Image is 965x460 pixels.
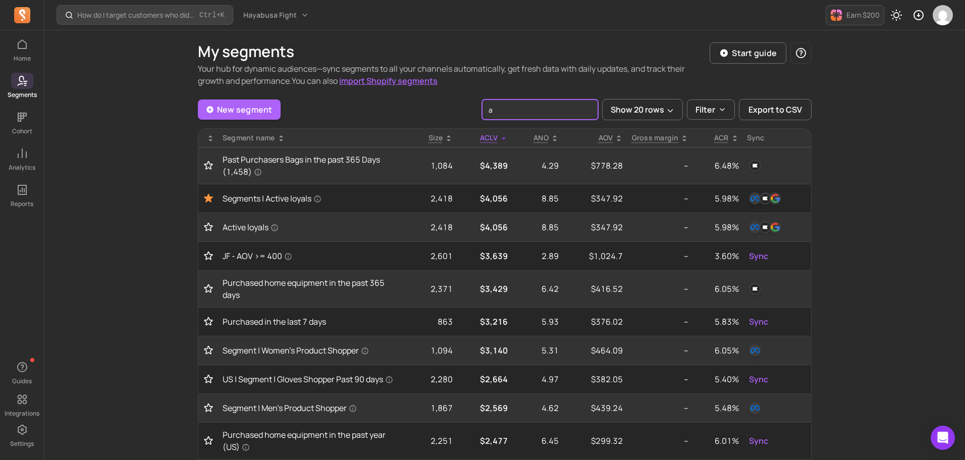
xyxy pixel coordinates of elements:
a: import Shopify segments [339,75,438,86]
img: klaviyo [759,192,771,205]
button: Toggle favorite [202,192,215,205]
button: facebook [747,400,763,416]
p: $4,056 [461,192,508,205]
p: How do I target customers who didn’t open or click a campaign? [77,10,195,20]
p: 5.40% [696,373,738,385]
p: Segments [8,91,37,99]
p: 2,418 [406,221,453,233]
button: Toggle dark mode [886,5,906,25]
p: 2,371 [406,283,453,295]
button: Sync [747,248,770,264]
input: search [482,99,598,120]
kbd: K [221,11,225,19]
kbd: Ctrl [199,10,217,20]
p: 4.29 [516,160,559,172]
span: Sync [749,250,768,262]
p: 6.48% [696,160,738,172]
p: $2,569 [461,402,508,414]
span: Sync [749,435,768,447]
h1: My segments [198,42,710,61]
button: Toggle favorite [202,317,215,327]
p: $382.05 [567,373,623,385]
p: Guides [12,377,32,385]
img: klaviyo [749,283,761,295]
button: facebookklaviyogoogle [747,219,783,235]
button: Sync [747,433,770,449]
p: Cohort [12,127,32,135]
button: Toggle favorite [202,161,215,171]
button: Toggle favorite [202,345,215,355]
span: ACLV [480,133,498,142]
p: $3,429 [461,283,508,295]
p: 4.97 [516,373,559,385]
button: Toggle favorite [202,403,215,413]
p: $3,216 [461,316,508,328]
p: $4,056 [461,221,508,233]
img: facebook [749,402,761,414]
button: Toggle favorite [202,436,215,446]
p: ACR [714,133,729,143]
p: Reports [11,200,33,208]
span: Size [428,133,443,142]
p: $2,664 [461,373,508,385]
p: 5.98% [696,221,738,233]
a: Past Purchasers Bags in the past 365 Days (1,458) [223,154,398,178]
p: Integrations [5,410,39,418]
p: $347.92 [567,192,623,205]
p: 2,601 [406,250,453,262]
p: 6.42 [516,283,559,295]
span: Sync [749,316,768,328]
div: Segment name [223,133,398,143]
div: Sync [747,133,807,143]
span: JF - AOV >= 400 [223,250,292,262]
p: -- [631,160,688,172]
p: 5.93 [516,316,559,328]
a: US | Segment | Gloves Shopper Past 90 days [223,373,398,385]
p: 5.83% [696,316,738,328]
img: google [769,192,781,205]
span: You can also [292,75,438,86]
p: Settings [10,440,34,448]
p: 8.85 [516,221,559,233]
span: US | Segment | Gloves Shopper Past 90 days [223,373,393,385]
p: 2,280 [406,373,453,385]
span: Segments | Active loyals [223,192,321,205]
button: Earn $200 [826,5,884,25]
button: klaviyo [747,158,763,174]
button: klaviyo [747,281,763,297]
p: $778.28 [567,160,623,172]
span: Segment | Women's Product Shopper [223,344,369,356]
img: google [769,221,781,233]
a: New segment [198,99,281,120]
span: Segment | Men's Product Shopper [223,402,357,414]
span: Purchased home equipment in the past 365 days [223,277,398,301]
p: -- [631,435,688,447]
a: Purchased home equipment in the past year (US) [223,429,398,453]
a: Segment | Men's Product Shopper [223,402,398,414]
button: How do I target customers who didn’t open or click a campaign?Ctrl+K [57,5,233,25]
button: Toggle favorite [202,222,215,232]
button: Guides [11,357,33,387]
p: -- [631,221,688,233]
span: ANO [533,133,549,142]
p: 6.05% [696,344,738,356]
button: Export to CSV [739,99,812,120]
p: $2,477 [461,435,508,447]
button: facebook [747,342,763,359]
p: -- [631,316,688,328]
p: $299.32 [567,435,623,447]
span: + [199,10,225,20]
img: klaviyo [749,160,761,172]
button: Sync [747,371,770,387]
a: Segment | Women's Product Shopper [223,344,398,356]
img: facebook [749,344,761,356]
button: Start guide [710,42,786,64]
p: Gross margin [632,133,679,143]
a: Active loyals [223,221,398,233]
span: Purchased in the last 7 days [223,316,326,328]
p: Your hub for dynamic audiences—sync segments to all your channels automatically, get fresh data w... [198,63,710,87]
span: Active loyals [223,221,279,233]
p: Earn $200 [846,10,880,20]
p: $3,639 [461,250,508,262]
